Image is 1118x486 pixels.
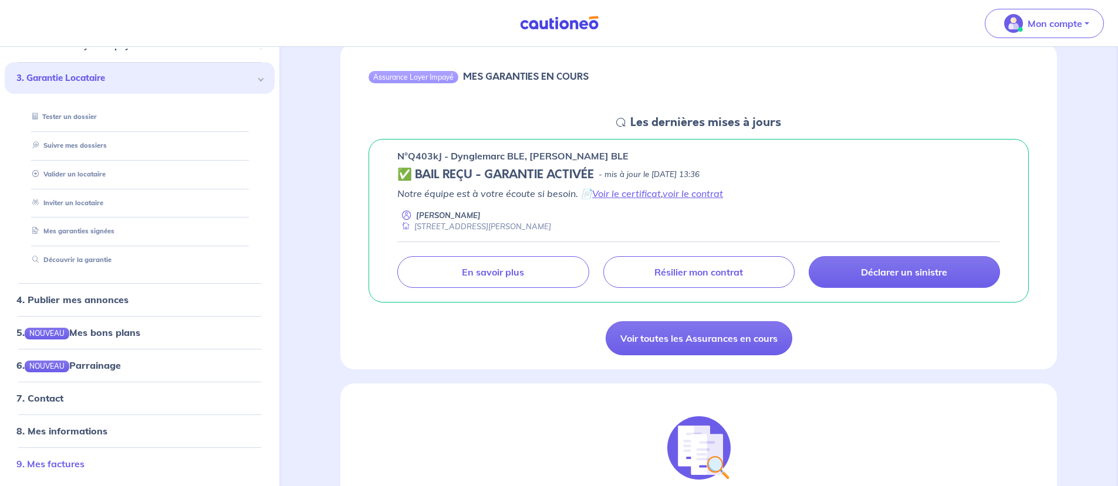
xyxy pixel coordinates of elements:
[19,165,261,184] div: Valider un locataire
[592,188,661,199] a: Voir le certificat
[5,321,275,344] div: 5.NOUVEAUMes bons plans
[1028,16,1082,30] p: Mon compte
[1004,14,1023,33] img: illu_account_valid_menu.svg
[16,294,129,305] a: 4. Publier mes annonces
[16,458,85,470] a: 9. Mes factures
[28,227,114,235] a: Mes garanties signées
[663,188,723,199] a: voir le contrat
[462,266,524,278] p: En savoir plus
[397,221,551,232] div: [STREET_ADDRESS][PERSON_NAME]
[16,425,107,437] a: 8. Mes informations
[667,416,731,480] img: justif-loupe
[397,168,594,182] h5: ✅ BAIL REÇU - GARANTIE ACTIVÉE
[16,359,121,371] a: 6.NOUVEAUParrainage
[28,113,97,121] a: Tester un dossier
[397,186,1000,200] p: Notre équipe est à votre écoute si besoin. 📄 ,
[5,452,275,475] div: 9. Mes factures
[5,354,275,377] div: 6.NOUVEAUParrainage
[5,419,275,443] div: 8. Mes informations
[19,136,261,155] div: Suivre mes dossiers
[809,256,1000,288] a: Déclarer un sinistre
[599,169,700,181] p: - mis à jour le [DATE] 13:36
[985,9,1104,38] button: illu_account_valid_menu.svgMon compte
[16,327,140,338] a: 5.NOUVEAUMes bons plans
[654,266,743,278] p: Résilier mon contrat
[369,71,458,83] div: Assurance Loyer Impayé
[463,71,589,82] h6: MES GARANTIES EN COURS
[28,170,106,178] a: Valider un locataire
[19,193,261,212] div: Inviter un locataire
[603,256,795,288] a: Résilier mon contrat
[5,62,275,94] div: 3. Garantie Locataire
[416,210,481,221] p: [PERSON_NAME]
[16,392,63,404] a: 7. Contact
[515,16,603,30] img: Cautioneo
[5,288,275,311] div: 4. Publier mes annonces
[606,321,792,355] a: Voir toutes les Assurances en cours
[19,222,261,241] div: Mes garanties signées
[630,115,781,130] h5: Les dernières mises à jours
[861,266,947,278] p: Déclarer un sinistre
[397,149,629,163] p: n°Q403kJ - Dynglemarc BLE, [PERSON_NAME] BLE
[28,198,103,206] a: Inviter un locataire
[5,386,275,410] div: 7. Contact
[28,141,107,149] a: Suivre mes dossiers
[397,168,1000,182] div: state: CONTRACT-VALIDATED, Context: NEW,CHOOSE-CERTIFICATE,RELATIONSHIP,LESSOR-DOCUMENTS
[397,256,589,288] a: En savoir plus
[19,107,261,127] div: Tester un dossier
[28,256,112,264] a: Découvrir la garantie
[19,250,261,270] div: Découvrir la garantie
[16,72,254,85] span: 3. Garantie Locataire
